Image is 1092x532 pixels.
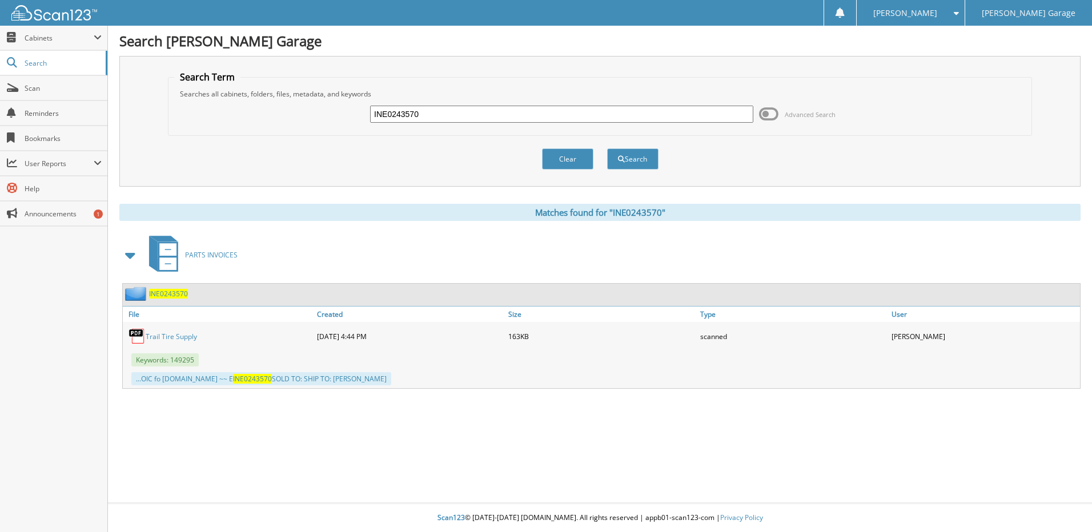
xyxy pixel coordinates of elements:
[607,148,659,170] button: Search
[185,250,238,260] span: PARTS INVOICES
[119,204,1081,221] div: Matches found for "INE0243570"
[542,148,593,170] button: Clear
[125,287,149,301] img: folder2.png
[982,10,1075,17] span: [PERSON_NAME] Garage
[889,325,1080,348] div: [PERSON_NAME]
[505,307,697,322] a: Size
[505,325,697,348] div: 163KB
[25,33,94,43] span: Cabinets
[314,325,505,348] div: [DATE] 4:44 PM
[233,374,272,384] span: INE0243570
[437,513,465,522] span: Scan123
[697,325,889,348] div: scanned
[25,159,94,168] span: User Reports
[94,209,103,219] div: 1
[697,307,889,322] a: Type
[25,83,102,93] span: Scan
[174,71,240,83] legend: Search Term
[149,289,188,299] a: INE0243570
[785,110,836,119] span: Advanced Search
[11,5,97,21] img: scan123-logo-white.svg
[889,307,1080,322] a: User
[25,184,102,194] span: Help
[25,58,100,68] span: Search
[25,108,102,118] span: Reminders
[146,332,197,341] a: Trail Tire Supply
[131,372,391,385] div: ...OIC fo [DOMAIN_NAME] ~~ E SOLD TO: SHIP TO: [PERSON_NAME]
[720,513,763,522] a: Privacy Policy
[25,134,102,143] span: Bookmarks
[119,31,1081,50] h1: Search [PERSON_NAME] Garage
[131,353,199,366] span: Keywords: 149295
[25,209,102,219] span: Announcements
[123,307,314,322] a: File
[314,307,505,322] a: Created
[108,504,1092,532] div: © [DATE]-[DATE] [DOMAIN_NAME]. All rights reserved | appb01-scan123-com |
[129,328,146,345] img: PDF.png
[174,89,1026,99] div: Searches all cabinets, folders, files, metadata, and keywords
[142,232,238,277] a: PARTS INVOICES
[873,10,937,17] span: [PERSON_NAME]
